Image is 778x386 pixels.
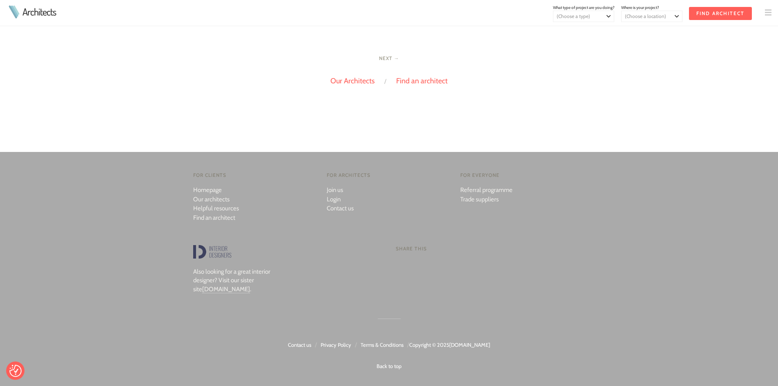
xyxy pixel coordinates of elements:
a: Homepage [193,186,222,194]
a: [DOMAIN_NAME] [449,341,490,348]
h4: For Clients [193,172,314,179]
input: Find Architect [689,7,752,20]
a: Find an architect [193,214,235,221]
span: Where is your project? [621,5,659,10]
span: / [407,341,409,348]
a: Contact us [327,205,354,212]
div: Copyright © 2025 [7,340,771,370]
a: Next → [379,55,399,61]
iframe: X Post Button [396,277,422,285]
p: Also looking for a great interior designer? Visit our sister site . [193,268,288,294]
a: Back to top [377,363,401,369]
img: Architects [7,5,21,18]
h4: Share This [396,245,585,252]
a: [DOMAIN_NAME] [202,286,250,293]
span: / [384,78,386,85]
a: Terms & Conditions [361,341,403,348]
a: Helpful resources [193,205,239,212]
button: Consent Preferences [9,365,22,377]
a: Our Architects [330,76,375,85]
a: Contact us [288,341,311,348]
a: Referral programme [460,186,513,194]
a: Architects [22,7,56,17]
a: Privacy Policy [321,341,351,348]
h4: For everyone [460,172,581,179]
a: Our architects [193,196,230,203]
span: / [315,341,317,348]
h4: For Architects [327,172,447,179]
span: / [355,341,357,348]
a: Find an architect [396,76,448,85]
img: Revisit consent button [9,365,22,377]
span: What type of project are you doing? [553,5,615,10]
a: Trade suppliers [460,196,499,203]
a: Join us [327,186,343,194]
a: Login [327,196,341,203]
